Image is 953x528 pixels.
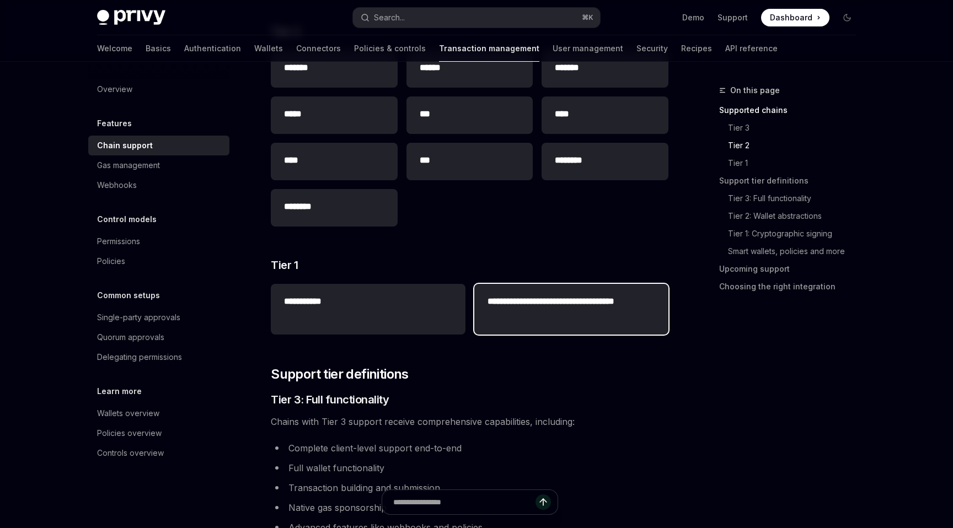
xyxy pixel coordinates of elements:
a: Supported chains [719,101,865,119]
button: Toggle dark mode [838,9,856,26]
span: Support tier definitions [271,365,409,383]
a: Policies [88,251,229,271]
div: Wallets overview [97,407,159,420]
a: Upcoming support [719,260,865,278]
div: Webhooks [97,179,137,192]
span: Tier 3: Full functionality [271,392,389,407]
button: Open search [353,8,600,28]
div: Quorum approvals [97,331,164,344]
div: Chain support [97,139,153,152]
div: Search... [374,11,405,24]
a: User management [553,35,623,62]
a: Tier 2 [719,137,865,154]
a: Single-party approvals [88,308,229,327]
a: Tier 3: Full functionality [719,190,865,207]
a: Tier 1 [719,154,865,172]
span: ⌘ K [582,13,593,22]
a: Controls overview [88,443,229,463]
li: Complete client-level support end-to-end [271,440,668,456]
a: Gas management [88,155,229,175]
a: Policies & controls [354,35,426,62]
div: Overview [97,83,132,96]
a: Chain support [88,136,229,155]
div: Policies overview [97,427,162,440]
a: Tier 2: Wallet abstractions [719,207,865,225]
div: Permissions [97,235,140,248]
li: Transaction building and submission [271,480,668,495]
h5: Control models [97,213,157,226]
a: Support tier definitions [719,172,865,190]
div: Delegating permissions [97,351,182,364]
h5: Learn more [97,385,142,398]
a: Choosing the right integration [719,278,865,295]
a: Permissions [88,231,229,251]
a: Welcome [97,35,132,62]
span: Dashboard [770,12,812,23]
div: Gas management [97,159,160,172]
span: Tier 1 [271,257,298,273]
a: API reference [725,35,778,62]
a: Demo [682,12,704,23]
a: Delegating permissions [88,347,229,367]
a: Dashboard [761,9,829,26]
button: Send message [536,494,551,510]
a: Transaction management [439,35,539,62]
li: Full wallet functionality [271,460,668,476]
a: Webhooks [88,175,229,195]
a: Overview [88,79,229,99]
a: Basics [146,35,171,62]
a: Policies overview [88,423,229,443]
a: Authentication [184,35,241,62]
div: Controls overview [97,446,164,460]
a: Wallets overview [88,403,229,423]
a: Smart wallets, policies and more [719,243,865,260]
a: Tier 3 [719,119,865,137]
a: Recipes [681,35,712,62]
span: Chains with Tier 3 support receive comprehensive capabilities, including: [271,414,668,429]
a: Connectors [296,35,341,62]
div: Single-party approvals [97,311,180,324]
img: dark logo [97,10,165,25]
h5: Common setups [97,289,160,302]
a: Tier 1: Cryptographic signing [719,225,865,243]
h5: Features [97,117,132,130]
a: Quorum approvals [88,327,229,347]
a: Support [718,12,748,23]
a: Security [636,35,668,62]
span: On this page [730,84,780,97]
a: Wallets [254,35,283,62]
div: Policies [97,255,125,268]
input: Ask a question... [393,490,536,514]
